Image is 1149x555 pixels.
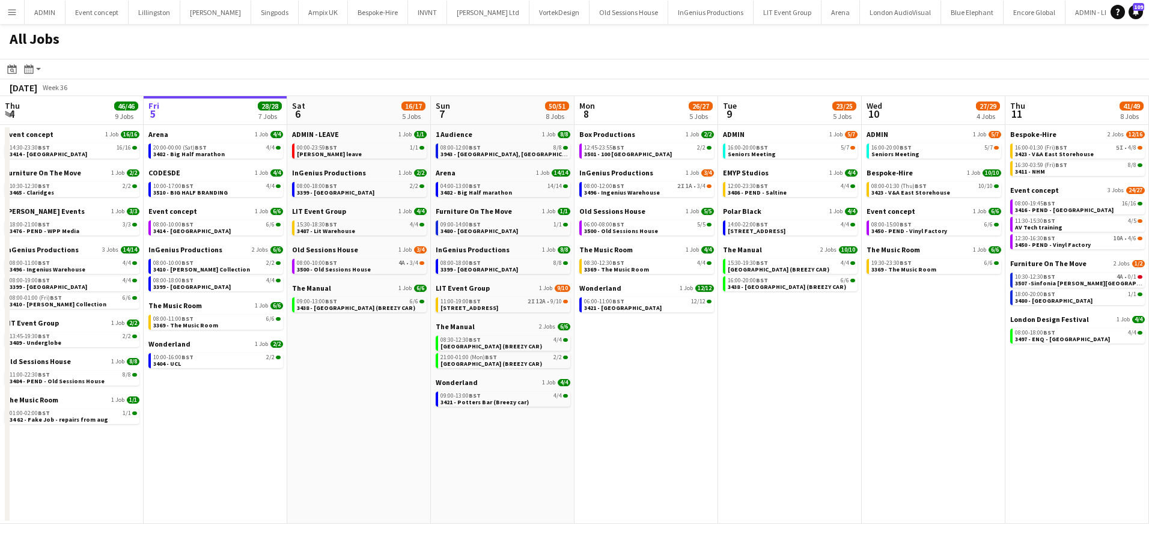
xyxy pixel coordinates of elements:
a: Polar Black1 Job4/4 [723,207,858,216]
span: The Manual [723,245,762,254]
div: Furniture On The Move1 Job1/109:00-14:00BST1/13480 - [GEOGRAPHIC_DATA] [436,207,570,245]
span: BST [900,220,912,228]
span: 1 Job [398,208,412,215]
span: 5/7 [841,145,849,151]
span: Event concept [5,130,53,139]
span: 08:00-18:00 [297,183,337,189]
a: 06:00-08:00BST5/53500 - Old Sessions House [584,220,712,234]
a: The Manual2 Jobs10/10 [723,245,858,254]
span: 1 Audience [436,130,472,139]
span: Bespoke-Hire [867,168,913,177]
span: 6/6 [270,246,283,253]
span: 10:30-12:30 [10,183,50,189]
span: BST [756,220,768,228]
span: LIT Event Group [292,207,346,216]
div: Old Sessions House1 Job5/506:00-08:00BST5/53500 - Old Sessions House [579,207,714,245]
span: BST [612,182,624,190]
span: Polar Black [723,207,761,216]
span: 3/4 [414,246,427,253]
a: 09:00-14:00BST1/13480 - [GEOGRAPHIC_DATA] [440,220,568,234]
span: ADMIN [867,130,888,139]
span: 109 [1133,3,1144,11]
a: InGenius Productions1 Job3/4 [579,168,714,177]
span: 5/7 [984,145,993,151]
a: Bespoke-Hire2 Jobs12/16 [1010,130,1145,139]
span: 1 Job [829,169,843,177]
span: Event concept [867,207,915,216]
span: Old Sessions House [579,207,645,216]
a: 12:45-23:55BST2/23501 - 100 [GEOGRAPHIC_DATA] [584,144,712,157]
span: 14:30-23:30 [10,145,50,151]
a: 16:00-01:30 (Fri)BST5I•4/83423 - V&A East Storehouse [1015,144,1142,157]
span: 8/8 [558,131,570,138]
span: 08:00-10:00 [153,222,194,228]
div: Polar Black1 Job4/414:00-22:00BST4/4[STREET_ADDRESS] [723,207,858,245]
span: The Music Room [867,245,920,254]
div: InGenius Productions2 Jobs6/608:00-10:00BST2/23410 - [PERSON_NAME] Collection08:00-18:00BST4/4339... [148,245,283,301]
div: Event concept1 Job6/608:00-10:00BST6/63414 - [GEOGRAPHIC_DATA] [148,207,283,245]
span: Furniture On The Move [5,168,81,177]
span: Helen Smith Events [5,207,85,216]
span: Seniors Meeting [871,150,919,158]
button: Bespoke-Hire [348,1,408,24]
button: Arena [821,1,860,24]
span: 1 Job [542,131,555,138]
div: • [1015,235,1142,241]
span: 2/2 [414,169,427,177]
button: Encore Global [1004,1,1065,24]
a: 08:00-01:30 (Thu)BST10/103423 - V&A East Storehouse [871,182,999,196]
span: 12:45-23:55 [584,145,624,151]
div: The Music Room1 Job6/619:30-23:30BST6/63369 - The Music Room [867,245,1001,276]
span: 1 Job [967,169,980,177]
a: EMYP Studios1 Job4/4 [723,168,858,177]
span: 2/2 [697,145,706,151]
div: Arena1 Job14/1404:00-13:00BST14/143482 - Big Half marathon [436,168,570,207]
a: InGenius Productions3 Jobs14/14 [5,245,139,254]
span: BST [1055,161,1067,169]
span: 16:00-20:00 [728,145,768,151]
span: EMYP Studios [723,168,769,177]
a: Event concept1 Job6/6 [867,207,1001,216]
span: 12/16 [1126,131,1145,138]
span: BST [469,220,481,228]
span: 8/8 [553,145,562,151]
button: Lillingston [129,1,180,24]
span: 5/5 [697,222,706,228]
span: BST [38,220,50,228]
span: 08:00-12:00 [584,183,624,189]
div: [PERSON_NAME] Events1 Job3/318:00-21:00BST3/33476 - PEND - WPP Media [5,207,139,245]
a: Arena1 Job4/4 [148,130,283,139]
span: AV Tech training [1015,223,1062,231]
span: 1 Job [536,169,549,177]
span: CODESDE [148,168,180,177]
div: CODESDE1 Job4/410:00-17:00BST4/43510 - BIG HALF BRANDING [148,168,283,207]
span: 5/7 [989,131,1001,138]
span: 1A [686,183,692,189]
div: 1 Audience1 Job8/808:00-12:00BST8/83943 - [GEOGRAPHIC_DATA], [GEOGRAPHIC_DATA] [436,130,570,168]
span: InGenius Productions [579,168,653,177]
div: Box Productions1 Job2/212:45-23:55BST2/23501 - 100 [GEOGRAPHIC_DATA] [579,130,714,168]
a: Event concept1 Job16/16 [5,130,139,139]
a: The Music Room1 Job6/6 [867,245,1001,254]
span: 16:00-20:00 [871,145,912,151]
span: 20:00-00:00 (Sat) [153,145,207,151]
span: Arena [148,130,168,139]
a: 08:00-12:00BST2I1A•3/43496 - Ingenius Warehouse [584,182,712,196]
span: 4/8 [1128,145,1136,151]
span: 3482 - Big Half marathon [153,150,225,158]
span: Old Sessions House [292,245,358,254]
span: 1 Job [973,131,986,138]
a: 12:30-16:30BST10A•4/63450 - PEND - Vinyl Factory [1015,234,1142,248]
span: BST [325,182,337,190]
div: Bespoke-Hire2 Jobs12/1616:00-01:30 (Fri)BST5I•4/83423 - V&A East Storehouse16:30-03:59 (Fri)BST8/... [1010,130,1145,186]
button: Old Sessions House [590,1,668,24]
span: InGenius Productions [292,168,366,177]
a: 00:00-23:59BST1/1[PERSON_NAME] leave [297,144,424,157]
span: 14/14 [547,183,562,189]
span: 3494 - Old Bond Street [728,227,785,235]
span: 3423 - V&A East Storehouse [871,189,950,196]
span: Furniture On The Move [436,207,512,216]
a: ADMIN1 Job5/7 [867,130,1001,139]
div: Old Sessions House1 Job3/408:00-10:00BST4A•3/43500 - Old Sessions House [292,245,427,284]
div: Event concept3 Jobs24/2708:00-19:45BST16/163416 - PEND - [GEOGRAPHIC_DATA]11:30-15:30BST4/5AV Tec... [1010,186,1145,259]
